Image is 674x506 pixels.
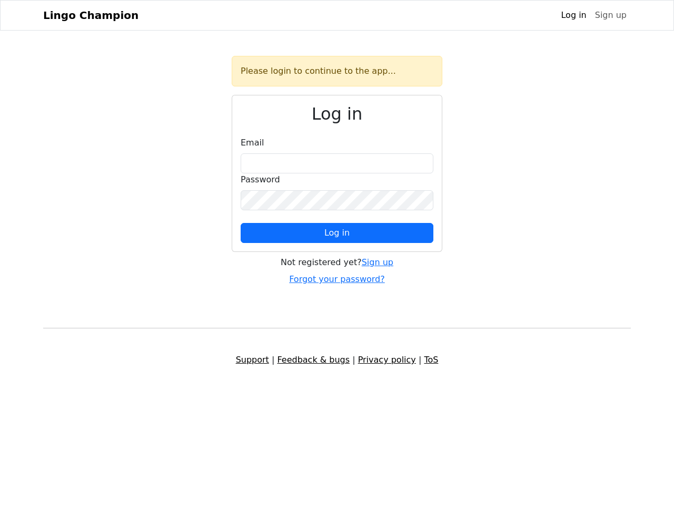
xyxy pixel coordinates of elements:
a: Support [236,355,269,365]
a: Privacy policy [358,355,416,365]
label: Password [241,173,280,186]
a: Sign up [362,257,393,267]
a: Sign up [591,5,631,26]
a: Feedback & bugs [277,355,350,365]
a: ToS [424,355,438,365]
h2: Log in [241,104,433,124]
span: Log in [324,228,350,238]
a: Lingo Champion [43,5,138,26]
button: Log in [241,223,433,243]
div: Not registered yet? [232,256,442,269]
label: Email [241,137,264,149]
a: Log in [557,5,590,26]
a: Forgot your password? [289,274,385,284]
div: Please login to continue to the app... [232,56,442,86]
div: | | | [37,354,637,366]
